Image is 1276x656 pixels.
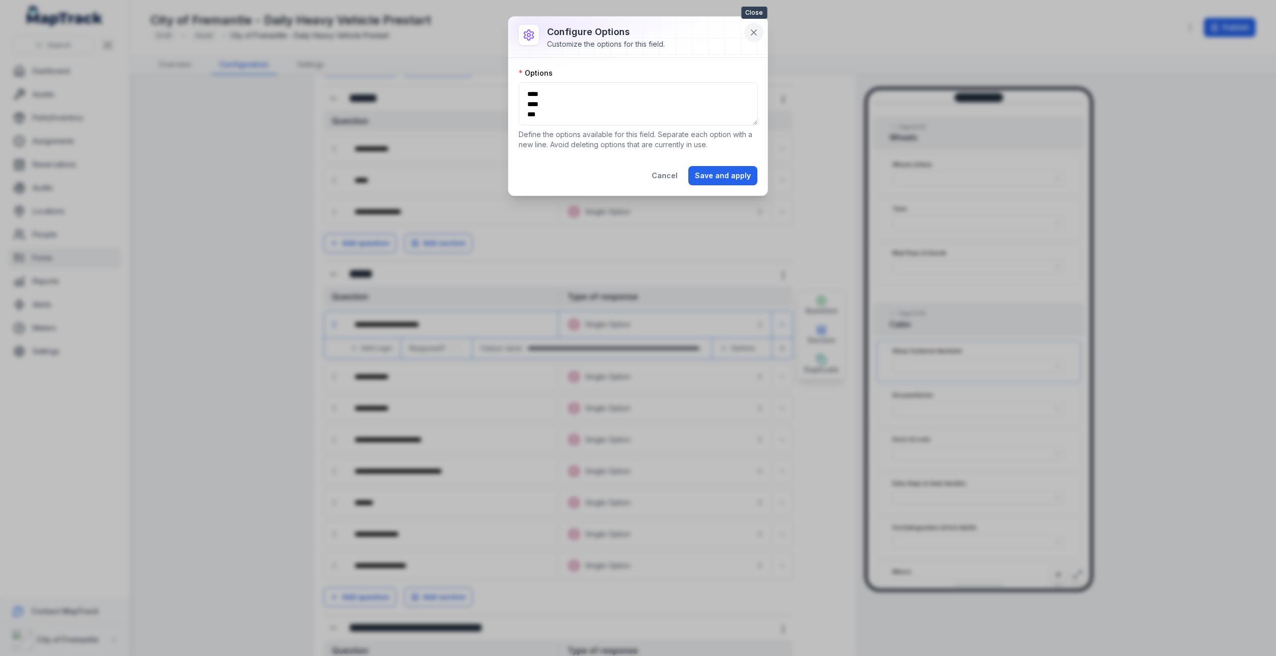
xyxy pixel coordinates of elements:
span: Close [741,7,767,19]
button: Save and apply [688,166,757,185]
div: Customize the options for this field. [547,39,665,49]
p: Define the options available for this field. Separate each option with a new line. Avoid deleting... [519,129,757,150]
label: Options [519,68,553,78]
textarea: :r1rc0:-form-item-label [519,82,758,125]
h3: Configure options [547,25,665,39]
button: Cancel [645,166,684,185]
